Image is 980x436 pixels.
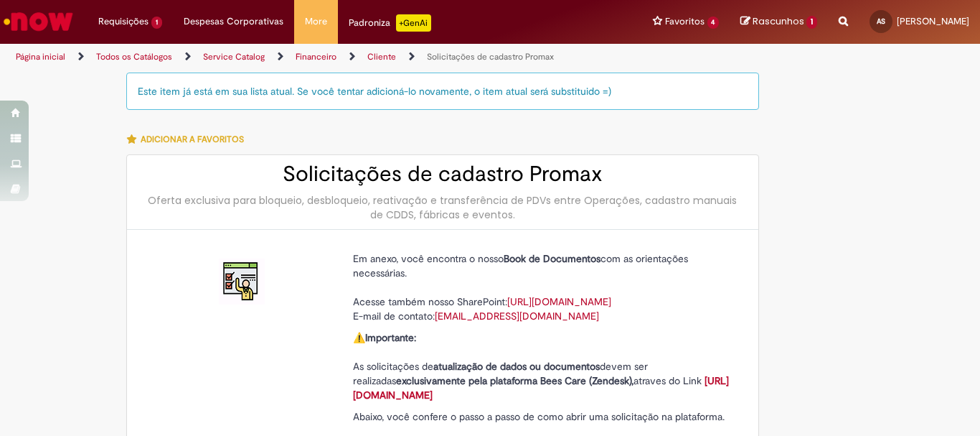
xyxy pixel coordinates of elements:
div: Este item já está em sua lista atual. Se você tentar adicioná-lo novamente, o item atual será sub... [126,73,759,110]
img: ServiceNow [1,7,75,36]
a: [URL][DOMAIN_NAME] [507,295,611,308]
a: Solicitações de cadastro Promax [427,51,554,62]
a: Cliente [367,51,396,62]
p: ⚠️ As solicitações de devem ser realizadas atraves do Link [353,330,733,402]
span: Adicionar a Favoritos [141,134,244,145]
span: 1 [806,16,817,29]
ul: Trilhas de página [11,44,643,70]
a: [URL][DOMAIN_NAME] [353,374,729,402]
span: Despesas Corporativas [184,14,283,29]
a: Página inicial [16,51,65,62]
span: Rascunhos [753,14,804,28]
div: Oferta exclusiva para bloqueio, desbloqueio, reativação e transferência de PDVs entre Operações, ... [141,193,744,222]
span: 4 [707,17,720,29]
a: Financeiro [296,51,336,62]
a: Rascunhos [740,15,817,29]
img: Solicitações de cadastro Promax [219,259,265,305]
div: Padroniza [349,14,431,32]
strong: Importante: [365,331,416,344]
span: Requisições [98,14,149,29]
a: Service Catalog [203,51,265,62]
p: +GenAi [396,14,431,32]
span: AS [877,17,885,26]
button: Adicionar a Favoritos [126,124,252,154]
p: Em anexo, você encontra o nosso com as orientações necessárias. Acesse também nosso SharePoint: E... [353,251,733,323]
a: [EMAIL_ADDRESS][DOMAIN_NAME] [435,310,599,323]
a: Todos os Catálogos [96,51,172,62]
span: 1 [151,17,162,29]
span: [PERSON_NAME] [897,15,969,27]
h2: Solicitações de cadastro Promax [141,162,744,186]
span: More [305,14,327,29]
span: Favoritos [665,14,705,29]
strong: atualização de dados ou documentos [433,360,600,373]
strong: Book de Documentos [504,252,600,265]
strong: exclusivamente pela plataforma Bees Care (Zendesk), [396,374,633,387]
